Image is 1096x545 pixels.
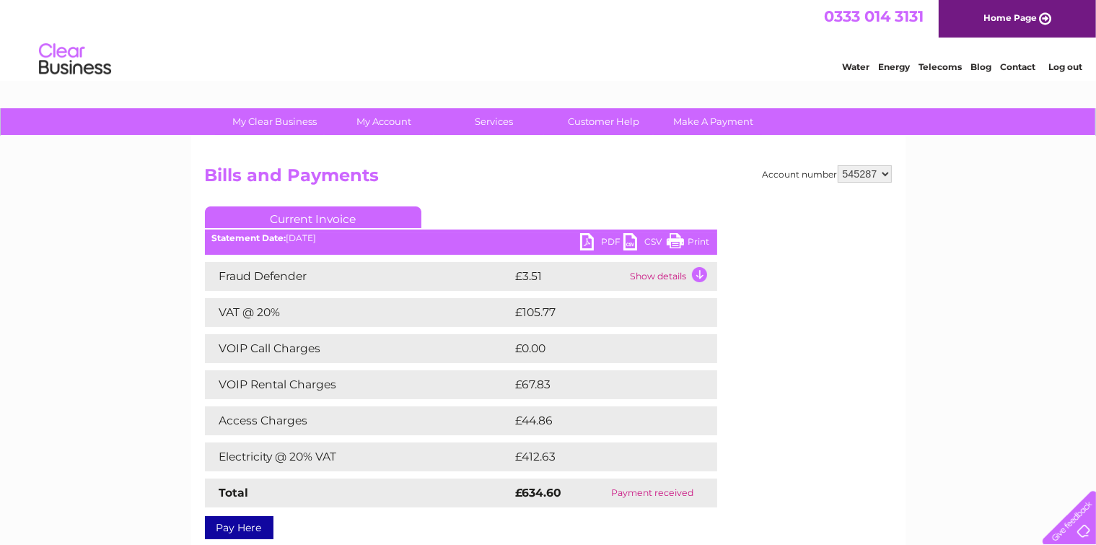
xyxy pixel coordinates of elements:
[512,370,688,399] td: £67.83
[667,233,710,254] a: Print
[205,206,421,228] a: Current Invoice
[208,8,890,70] div: Clear Business is a trading name of Verastar Limited (registered in [GEOGRAPHIC_DATA] No. 3667643...
[205,370,512,399] td: VOIP Rental Charges
[824,7,924,25] a: 0333 014 3131
[544,108,663,135] a: Customer Help
[215,108,334,135] a: My Clear Business
[212,232,286,243] b: Statement Date:
[512,442,691,471] td: £412.63
[654,108,773,135] a: Make A Payment
[580,233,623,254] a: PDF
[627,262,717,291] td: Show details
[219,486,249,500] strong: Total
[589,479,717,507] td: Payment received
[623,233,667,254] a: CSV
[878,61,910,72] a: Energy
[325,108,444,135] a: My Account
[1000,61,1035,72] a: Contact
[205,442,512,471] td: Electricity @ 20% VAT
[512,298,691,327] td: £105.77
[205,233,717,243] div: [DATE]
[512,262,627,291] td: £3.51
[512,406,689,435] td: £44.86
[842,61,869,72] a: Water
[763,165,892,183] div: Account number
[434,108,553,135] a: Services
[205,334,512,363] td: VOIP Call Charges
[205,406,512,435] td: Access Charges
[919,61,962,72] a: Telecoms
[205,165,892,193] h2: Bills and Payments
[1048,61,1082,72] a: Log out
[205,298,512,327] td: VAT @ 20%
[512,334,684,363] td: £0.00
[970,61,991,72] a: Blog
[38,38,112,82] img: logo.png
[205,516,273,539] a: Pay Here
[516,486,562,500] strong: £634.60
[205,262,512,291] td: Fraud Defender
